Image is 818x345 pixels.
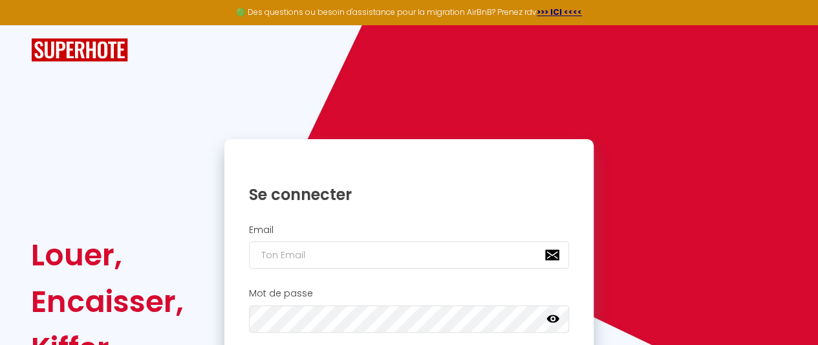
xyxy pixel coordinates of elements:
[249,288,570,299] h2: Mot de passe
[31,38,128,62] img: SuperHote logo
[31,278,184,325] div: Encaisser,
[537,6,582,17] a: >>> ICI <<<<
[249,225,570,236] h2: Email
[249,184,570,205] h1: Se connecter
[31,232,184,278] div: Louer,
[249,241,570,269] input: Ton Email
